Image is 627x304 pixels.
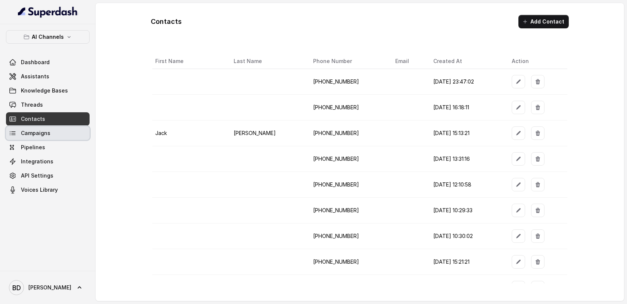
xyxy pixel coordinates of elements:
[21,115,45,123] span: Contacts
[506,54,567,69] th: Action
[389,54,427,69] th: Email
[6,183,90,197] a: Voices Library
[433,104,469,110] span: [DATE] 16:18:11
[21,172,53,179] span: API Settings
[518,15,569,28] button: Add Contact
[433,258,470,265] span: [DATE] 15:21:21
[6,30,90,44] button: AI Channels
[307,54,390,69] th: Phone Number
[6,112,90,126] a: Contacts
[6,56,90,69] a: Dashboard
[6,84,90,97] a: Knowledge Bases
[21,101,43,109] span: Threads
[433,207,472,213] span: [DATE] 10:29:33
[313,78,359,85] span: [PHONE_NUMBER]
[21,129,50,137] span: Campaigns
[6,141,90,154] a: Pipelines
[152,54,228,69] th: First Name
[21,158,53,165] span: Integrations
[151,16,182,28] h1: Contacts
[313,130,359,136] span: [PHONE_NUMBER]
[313,181,359,188] span: [PHONE_NUMBER]
[313,233,359,239] span: [PHONE_NUMBER]
[433,181,471,188] span: [DATE] 12:10:58
[433,233,473,239] span: [DATE] 10:30:02
[433,130,470,136] span: [DATE] 15:13:21
[32,32,64,41] p: AI Channels
[12,284,21,292] text: BD
[155,130,167,136] span: Jack
[433,156,470,162] span: [DATE] 13:31:16
[6,98,90,112] a: Threads
[21,144,45,151] span: Pipelines
[313,207,359,213] span: [PHONE_NUMBER]
[6,126,90,140] a: Campaigns
[6,155,90,168] a: Integrations
[6,277,90,298] a: [PERSON_NAME]
[21,186,58,194] span: Voices Library
[21,73,49,80] span: Assistants
[313,156,359,162] span: [PHONE_NUMBER]
[21,87,68,94] span: Knowledge Bases
[313,104,359,110] span: [PHONE_NUMBER]
[6,169,90,182] a: API Settings
[228,54,307,69] th: Last Name
[433,78,474,85] span: [DATE] 23:47:02
[28,284,71,291] span: [PERSON_NAME]
[234,130,276,136] span: [PERSON_NAME]
[6,70,90,83] a: Assistants
[313,258,359,265] span: [PHONE_NUMBER]
[21,59,50,66] span: Dashboard
[427,54,506,69] th: Created At
[18,6,78,18] img: light.svg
